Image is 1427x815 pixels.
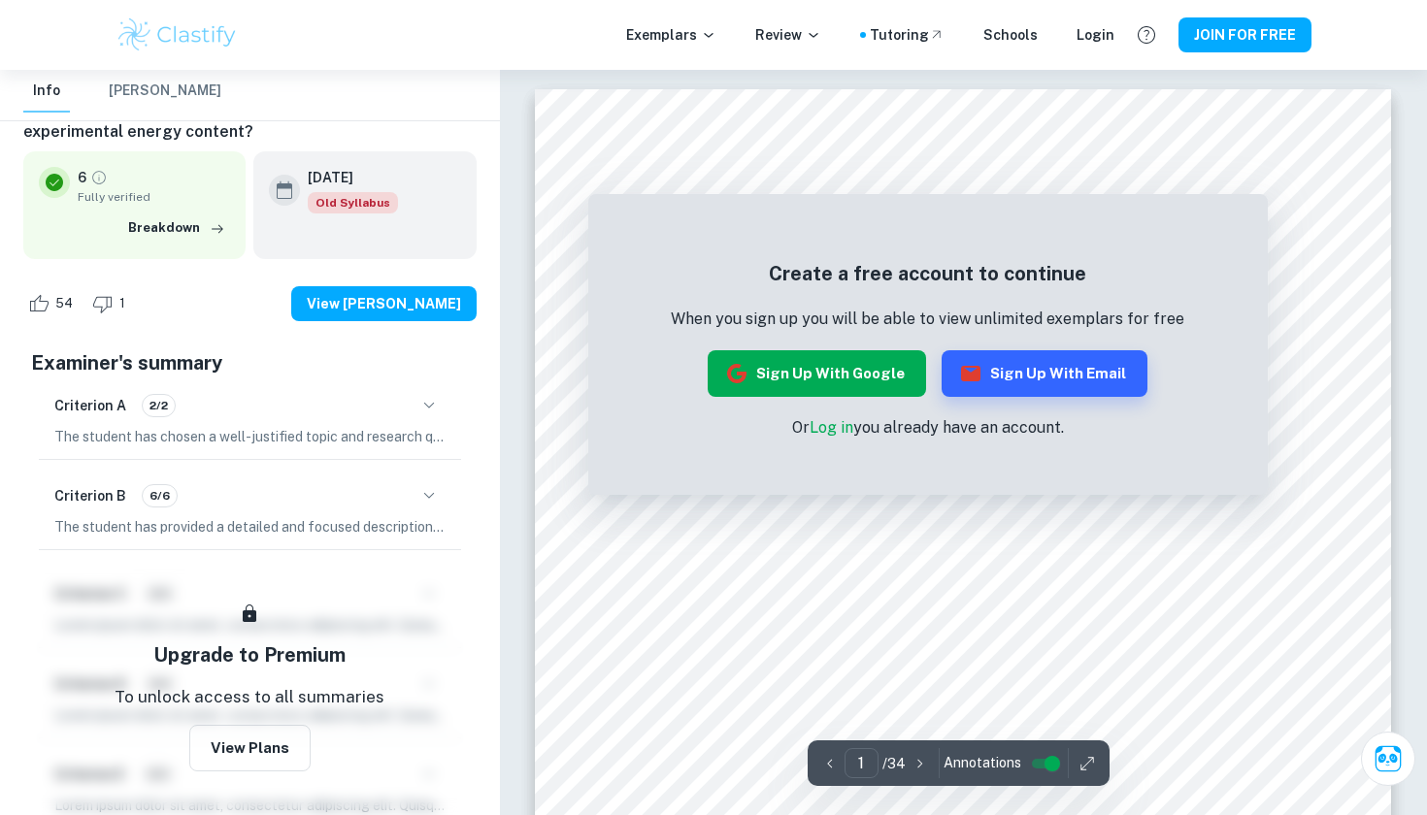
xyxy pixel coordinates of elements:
p: / 34 [882,753,906,774]
h5: Examiner's summary [31,348,469,377]
button: View Plans [189,725,311,771]
button: Ask Clai [1361,732,1415,786]
a: Schools [983,24,1038,46]
p: Review [755,24,821,46]
span: Annotations [944,753,1021,773]
p: To unlock access to all summaries [115,685,384,710]
p: Or you already have an account. [671,416,1184,440]
a: Tutoring [870,24,945,46]
button: JOIN FOR FREE [1178,17,1311,52]
button: Breakdown [123,213,230,243]
span: 1 [109,294,136,313]
h6: Criterion B [54,485,126,506]
a: Log in [810,418,853,437]
a: Grade fully verified [90,169,108,186]
div: Dislike [87,288,136,319]
span: Old Syllabus [308,192,398,213]
h5: Upgrade to Premium [153,640,346,669]
div: Starting from the May 2025 session, the Biology IA requirements have changed. It's OK to refer to... [308,192,398,213]
p: When you sign up you will be able to view unlimited exemplars for free [671,308,1184,331]
p: Exemplars [626,24,716,46]
span: 6/6 [143,487,177,505]
button: [PERSON_NAME] [109,70,221,113]
button: View [PERSON_NAME] [291,286,477,321]
h6: [DATE] [308,167,382,188]
p: 6 [78,167,86,188]
div: Like [23,288,83,319]
button: Sign up with Google [708,350,926,397]
h5: Create a free account to continue [671,259,1184,288]
h6: Criterion A [54,395,126,416]
span: Fully verified [78,188,230,206]
a: Login [1077,24,1114,46]
button: Help and Feedback [1130,18,1163,51]
span: 54 [45,294,83,313]
span: 2/2 [143,397,175,414]
button: Info [23,70,70,113]
p: The student has chosen a well-justified topic and research question that is relevant to their per... [54,426,446,447]
button: Sign up with Email [942,350,1147,397]
img: Clastify logo [116,16,239,54]
p: The student has provided a detailed and focused description of the experiment topic and its setup... [54,516,446,538]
